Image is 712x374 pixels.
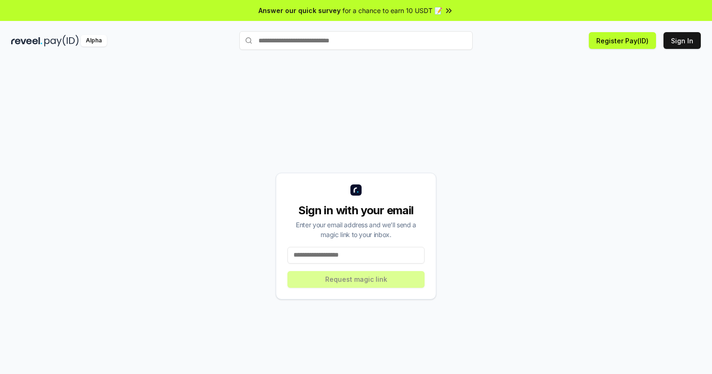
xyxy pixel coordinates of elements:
span: Answer our quick survey [258,6,341,15]
div: Sign in with your email [287,203,425,218]
div: Enter your email address and we’ll send a magic link to your inbox. [287,220,425,239]
img: reveel_dark [11,35,42,47]
img: logo_small [350,184,362,196]
div: Alpha [81,35,107,47]
button: Register Pay(ID) [589,32,656,49]
button: Sign In [663,32,701,49]
span: for a chance to earn 10 USDT 📝 [342,6,442,15]
img: pay_id [44,35,79,47]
